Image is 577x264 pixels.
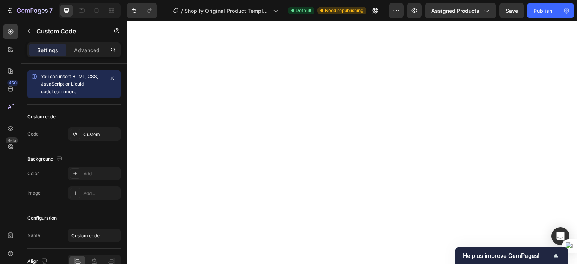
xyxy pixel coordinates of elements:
span: You can insert HTML, CSS, JavaScript or Liquid code [41,74,98,94]
iframe: Design area [127,21,577,264]
div: Background [27,154,64,164]
span: Default [296,7,311,14]
span: / [181,7,183,15]
p: Settings [37,46,58,54]
p: Advanced [74,46,100,54]
button: Assigned Products [425,3,496,18]
div: Beta [6,137,18,143]
div: Code [27,131,39,137]
span: Assigned Products [431,7,479,15]
div: Configuration [27,215,57,222]
div: Custom code [27,113,56,120]
div: Add... [83,190,119,197]
button: Publish [527,3,559,18]
a: Learn more [51,89,76,94]
span: Save [506,8,518,14]
div: Publish [533,7,552,15]
div: Color [27,170,39,177]
div: Add... [83,170,119,177]
span: Need republishing [325,7,363,14]
div: Undo/Redo [127,3,157,18]
span: Shopify Original Product Template [184,7,270,15]
button: Show survey - Help us improve GemPages! [463,251,560,260]
div: Image [27,190,41,196]
p: 7 [49,6,53,15]
div: Name [27,232,40,239]
div: Open Intercom Messenger [551,227,569,245]
div: Custom [83,131,119,138]
span: Help us improve GemPages! [463,252,551,259]
button: Save [499,3,524,18]
div: 450 [7,80,18,86]
p: Custom Code [36,27,100,36]
button: 7 [3,3,56,18]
